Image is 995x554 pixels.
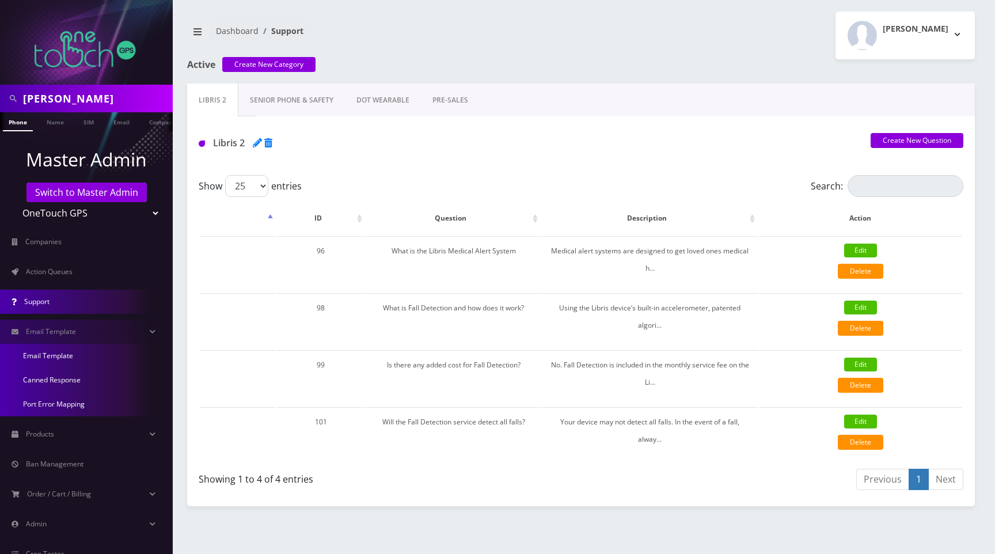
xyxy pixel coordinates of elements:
a: Email [108,112,135,130]
td: 99 [277,350,365,406]
input: Search in Company [23,88,170,109]
span: Companies [25,237,62,246]
span: Order / Cart / Billing [27,489,91,499]
a: Senior Phone & Safety [238,84,345,117]
a: SIM [78,112,100,130]
a: Create New Category [222,57,316,72]
nav: breadcrumb [187,19,572,52]
span: Email Template [26,327,76,336]
p: Medical alert systems are designed to get loved ones medical h... [548,242,752,277]
span: Libris 2 [213,136,250,149]
span: Active [187,58,215,71]
a: 1 [909,469,929,490]
th: ID: activate to sort column ascending [277,202,365,235]
p: Using the Libris device’s built-in accelerometer, patented algori... [548,299,752,334]
a: Phone [3,112,33,131]
a: Edit [844,244,877,257]
h2: [PERSON_NAME] [883,24,948,34]
a: DOT Wearable [345,84,421,117]
td: 96 [277,236,365,292]
td: What is the Libris Medical Alert System [366,236,541,292]
a: Company [143,112,182,130]
a: Pre-Sales [421,84,480,117]
a: Dashboard [216,25,259,36]
p: No. Fall Detection is included in the monthly service fee on the Li... [548,356,752,391]
td: 98 [277,293,365,349]
a: Next [928,469,963,490]
td: Is there any added cost for Fall Detection? [366,350,541,406]
a: Previous [856,469,909,490]
button: [PERSON_NAME] [836,12,975,59]
input: Search: [848,175,963,197]
a: Switch to Master Admin [26,183,147,202]
div: Showing 1 to 4 of 4 entries [199,468,572,486]
a: Libris 2 [187,84,238,117]
a: Name [41,112,70,130]
a: Edit [844,301,877,314]
label: Search: [811,175,963,197]
span: Action Queues [26,267,73,276]
td: What is Fall Detection and how does it work? [366,293,541,349]
a: Delete [838,435,883,450]
span: Products [26,429,54,439]
img: OneTouch GPS [35,31,138,67]
td: Will the Fall Detection service detect all falls? [366,407,541,463]
li: Support [259,25,303,37]
th: Question: activate to sort column ascending [366,202,541,235]
label: Show entries [199,175,302,197]
td: 101 [277,407,365,463]
span: Support [24,297,50,306]
span: Ban Management [26,459,83,469]
a: Delete [838,378,883,393]
p: Your device may not detect all falls. In the event of a fall, alway... [548,413,752,448]
a: Delete [838,264,883,279]
th: Description: activate to sort column ascending [542,202,758,235]
select: Showentries [225,175,268,197]
a: Delete [838,321,883,336]
a: Edit [844,415,877,428]
a: Edit [844,358,877,371]
span: Admin [26,519,47,529]
a: Create New Question [871,133,963,148]
th: Action [759,202,962,235]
